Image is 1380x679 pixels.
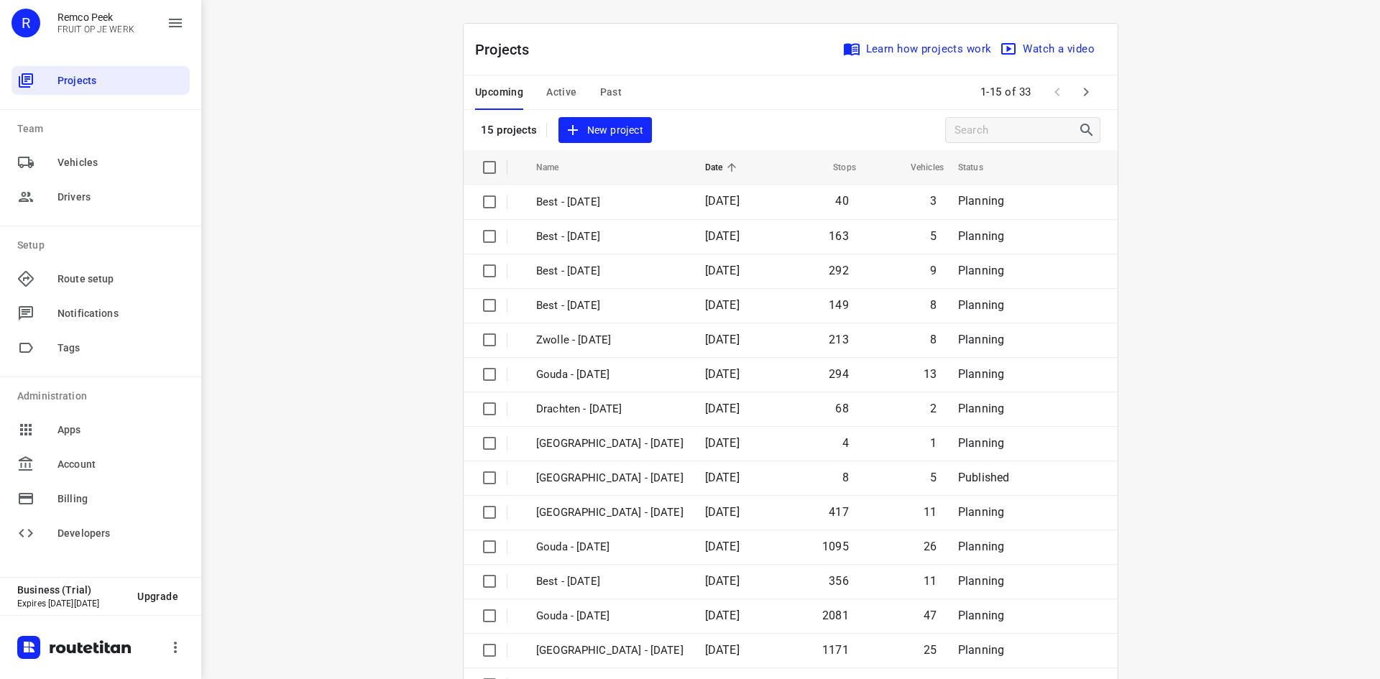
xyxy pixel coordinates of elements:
[11,415,190,444] div: Apps
[1078,121,1100,139] div: Search
[57,190,184,205] span: Drivers
[924,367,937,381] span: 13
[958,159,1002,176] span: Status
[1072,78,1100,106] span: Next Page
[57,341,184,356] span: Tags
[705,643,740,657] span: [DATE]
[536,194,684,211] p: Best - Friday
[958,609,1004,622] span: Planning
[930,333,937,346] span: 8
[822,609,849,622] span: 2081
[57,526,184,541] span: Developers
[536,573,684,590] p: Best - Thursday
[536,504,684,521] p: Zwolle - Thursday
[705,505,740,519] span: [DATE]
[11,484,190,513] div: Billing
[924,505,937,519] span: 11
[835,194,848,208] span: 40
[57,457,184,472] span: Account
[930,229,937,243] span: 5
[930,471,937,484] span: 5
[930,402,937,415] span: 2
[958,229,1004,243] span: Planning
[822,643,849,657] span: 1171
[705,333,740,346] span: [DATE]
[822,540,849,553] span: 1095
[17,121,190,137] p: Team
[567,121,643,139] span: New project
[536,159,578,176] span: Name
[536,263,684,280] p: Best - Tuesday
[536,401,684,417] p: Drachten - Thursday
[11,519,190,548] div: Developers
[705,194,740,208] span: [DATE]
[57,73,184,88] span: Projects
[705,574,740,588] span: [DATE]
[835,402,848,415] span: 68
[57,422,184,438] span: Apps
[17,599,126,609] p: Expires [DATE][DATE]
[954,119,1078,142] input: Search projects
[17,389,190,404] p: Administration
[958,298,1004,312] span: Planning
[705,229,740,243] span: [DATE]
[924,574,937,588] span: 11
[842,471,849,484] span: 8
[536,435,684,452] p: Antwerpen - Thursday
[600,83,622,101] span: Past
[536,332,684,348] p: Zwolle - Friday
[930,194,937,208] span: 3
[536,228,684,245] p: Best - Thursday
[11,299,190,328] div: Notifications
[536,297,684,314] p: Best - Friday
[57,272,184,287] span: Route setup
[481,124,538,137] p: 15 projects
[958,540,1004,553] span: Planning
[546,83,576,101] span: Active
[705,298,740,312] span: [DATE]
[11,183,190,211] div: Drivers
[137,591,178,602] span: Upgrade
[705,264,740,277] span: [DATE]
[11,264,190,293] div: Route setup
[930,298,937,312] span: 8
[829,574,849,588] span: 356
[536,642,684,659] p: Zwolle - Wednesday
[1043,78,1072,106] span: Previous Page
[958,471,1010,484] span: Published
[975,77,1037,108] span: 1-15 of 33
[958,264,1004,277] span: Planning
[475,39,541,60] p: Projects
[126,583,190,609] button: Upgrade
[958,333,1004,346] span: Planning
[57,155,184,170] span: Vehicles
[536,366,684,383] p: Gouda - Friday
[829,367,849,381] span: 294
[57,306,184,321] span: Notifications
[11,333,190,362] div: Tags
[705,540,740,553] span: [DATE]
[536,608,684,624] p: Gouda - Wednesday
[958,367,1004,381] span: Planning
[705,436,740,450] span: [DATE]
[958,643,1004,657] span: Planning
[558,117,652,144] button: New project
[57,491,184,507] span: Billing
[705,159,742,176] span: Date
[924,609,937,622] span: 47
[958,574,1004,588] span: Planning
[11,66,190,95] div: Projects
[705,471,740,484] span: [DATE]
[829,229,849,243] span: 163
[930,264,937,277] span: 9
[536,539,684,555] p: Gouda - Thursday
[536,470,684,486] p: Gemeente Rotterdam - Thursday
[958,436,1004,450] span: Planning
[57,24,134,34] p: FRUIT OP JE WERK
[958,402,1004,415] span: Planning
[829,264,849,277] span: 292
[958,194,1004,208] span: Planning
[814,159,856,176] span: Stops
[924,540,937,553] span: 26
[829,333,849,346] span: 213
